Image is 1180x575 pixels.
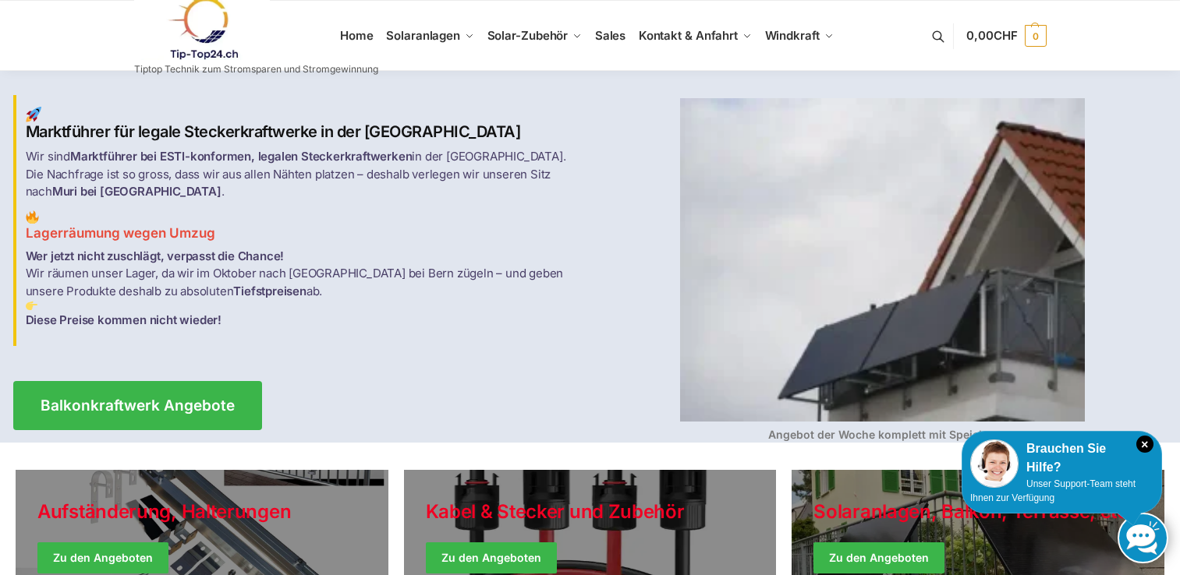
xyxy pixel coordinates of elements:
strong: Angebot der Woche komplett mit Speicher [768,428,997,441]
img: Customer service [970,439,1019,488]
span: Solaranlagen [386,28,460,43]
a: 0,00CHF 0 [966,12,1046,59]
a: Solaranlagen [380,1,480,71]
span: 0 [1025,25,1047,47]
div: Brauchen Sie Hilfe? [970,439,1153,477]
img: Home 1 [26,107,41,122]
p: Tiptop Technik zum Stromsparen und Stromgewinnung [134,65,378,74]
a: Balkonkraftwerk Angebote [13,381,262,430]
h3: Lagerräumung wegen Umzug [26,210,581,243]
img: Home 3 [26,300,37,312]
span: Windkraft [765,28,820,43]
a: Solar-Zubehör [480,1,588,71]
span: 0,00 [966,28,1017,43]
strong: Wer jetzt nicht zuschlägt, verpasst die Chance! [26,249,285,263]
strong: Marktführer bei ESTI-konformen, legalen Steckerkraftwerken [70,149,412,164]
i: Schließen [1136,436,1153,453]
img: Home 4 [680,98,1085,422]
span: Kontakt & Anfahrt [639,28,738,43]
strong: Diese Preise kommen nicht wieder! [26,312,221,327]
span: Sales [595,28,626,43]
span: Unser Support-Team steht Ihnen zur Verfügung [970,478,1136,503]
p: Wir räumen unser Lager, da wir im Oktober nach [GEOGRAPHIC_DATA] bei Bern zügeln – und geben unse... [26,248,581,330]
a: Kontakt & Anfahrt [632,1,758,71]
a: Sales [588,1,632,71]
h2: Marktführer für legale Steckerkraftwerke in der [GEOGRAPHIC_DATA] [26,107,581,142]
strong: Muri bei [GEOGRAPHIC_DATA] [52,184,221,199]
p: Wir sind in der [GEOGRAPHIC_DATA]. Die Nachfrage ist so gross, dass wir aus allen Nähten platzen ... [26,148,581,201]
span: CHF [994,28,1018,43]
span: Solar-Zubehör [487,28,569,43]
a: Windkraft [758,1,840,71]
strong: Tiefstpreisen [233,284,306,298]
img: Home 2 [26,210,39,224]
span: Balkonkraftwerk Angebote [41,398,235,413]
